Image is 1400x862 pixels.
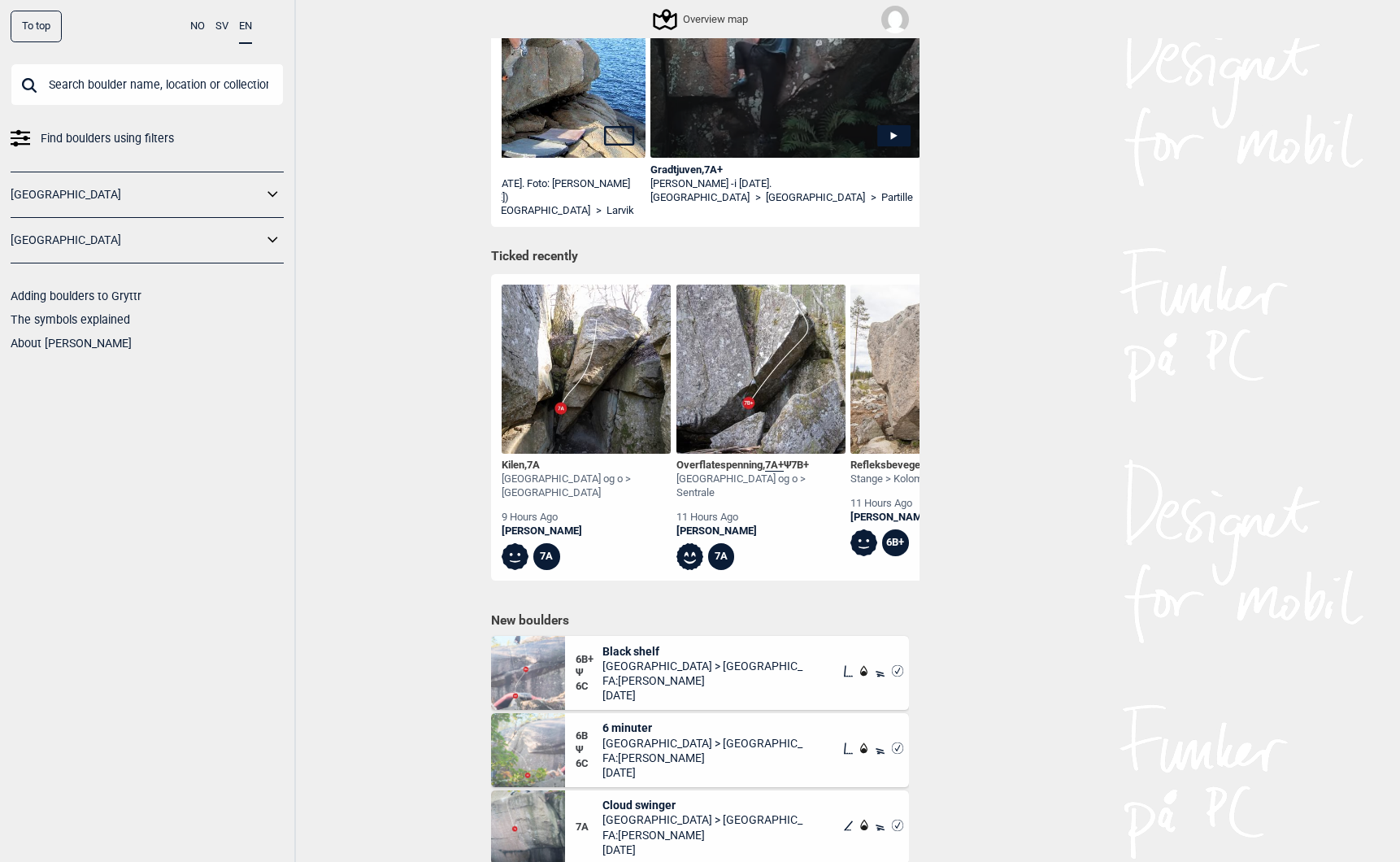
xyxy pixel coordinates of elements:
[11,11,62,42] div: To top
[11,313,130,326] a: The symbols explained
[850,285,1020,454] img: Refleksbevegelsen
[655,10,748,29] div: Overview map
[602,842,804,857] span: [DATE]
[708,543,735,570] div: 7A
[602,688,804,703] span: [DATE]
[491,612,909,629] h1: New boulders
[602,673,804,688] span: FA: [PERSON_NAME]
[576,653,602,667] span: 6B+
[676,472,846,500] div: [GEOGRAPHIC_DATA] og o > Sentrale
[791,459,809,471] span: 7B+
[376,163,646,177] div: Hvalen , 6C 7A
[766,191,865,205] a: [GEOGRAPHIC_DATA]
[881,191,913,205] a: Partille
[215,11,228,42] button: SV
[596,204,602,218] span: >
[676,459,846,472] div: Overflatespenning , Ψ
[871,191,876,205] span: >
[11,183,263,207] a: [GEOGRAPHIC_DATA]
[602,798,804,812] span: Cloud swinger
[11,337,132,350] a: About [PERSON_NAME]
[502,459,671,472] div: Kilen ,
[676,285,846,454] img: Overflatespenning SS 200330
[576,729,602,743] span: 6B
[602,751,804,765] span: FA: [PERSON_NAME]
[850,511,980,525] a: [PERSON_NAME]
[607,204,634,218] a: Larvik
[850,459,980,472] div: Refleksbevegelsen , Ψ
[576,821,602,834] span: 7A
[576,680,602,694] span: 6C
[11,127,284,150] a: Find boulders using filters
[602,736,804,751] span: [GEOGRAPHIC_DATA] > [GEOGRAPHIC_DATA]
[850,497,980,511] div: 11 hours ago
[502,472,671,500] div: [GEOGRAPHIC_DATA] og o > [GEOGRAPHIC_DATA]
[676,525,846,538] a: [PERSON_NAME]
[491,713,565,787] img: 6 minuter
[650,191,750,205] a: [GEOGRAPHIC_DATA]
[502,511,671,525] div: 9 hours ago
[491,636,909,710] div: Black shelf6B+Ψ6CBlack shelf[GEOGRAPHIC_DATA] > [GEOGRAPHIC_DATA]FA:[PERSON_NAME][DATE]
[502,525,671,538] a: [PERSON_NAME]
[755,191,761,205] span: >
[850,472,980,486] div: Stange > Kolomoen
[533,543,560,570] div: 7A
[602,644,804,659] span: Black shelf
[491,248,909,266] h1: Ticked recently
[491,636,565,710] img: Black shelf
[502,285,671,454] img: Kilen 200329
[650,163,920,177] div: Gradtjuven , 7A+
[602,812,804,827] span: [GEOGRAPHIC_DATA] > [GEOGRAPHIC_DATA]
[576,757,602,771] span: 6C
[527,459,540,471] span: 7A
[734,177,772,189] span: i [DATE].
[765,459,784,472] span: 7A+
[41,127,174,150] span: Find boulders using filters
[239,11,252,44] button: EN
[491,713,909,787] div: 6 minuter6BΨ6C6 minuter[GEOGRAPHIC_DATA] > [GEOGRAPHIC_DATA]FA:[PERSON_NAME][DATE]
[602,659,804,673] span: [GEOGRAPHIC_DATA] > [GEOGRAPHIC_DATA]
[376,177,646,205] div: [PERSON_NAME] -
[602,828,804,842] span: FA: [PERSON_NAME]
[881,6,909,33] img: User fallback1
[602,721,804,735] span: 6 minuter
[576,721,602,780] div: Ψ
[376,177,630,203] p: på FA i [DATE]. Foto: [PERSON_NAME] (hentet fra [DOMAIN_NAME])
[676,511,846,525] div: 11 hours ago
[11,63,284,106] input: Search boulder name, location or collection
[491,204,590,218] a: [GEOGRAPHIC_DATA]
[11,290,141,303] a: Adding boulders to Gryttr
[190,11,205,42] button: NO
[882,529,909,556] div: 6B+
[650,177,920,191] div: [PERSON_NAME] -
[602,765,804,780] span: [DATE]
[11,229,263,252] a: [GEOGRAPHIC_DATA]
[576,644,602,703] div: Ψ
